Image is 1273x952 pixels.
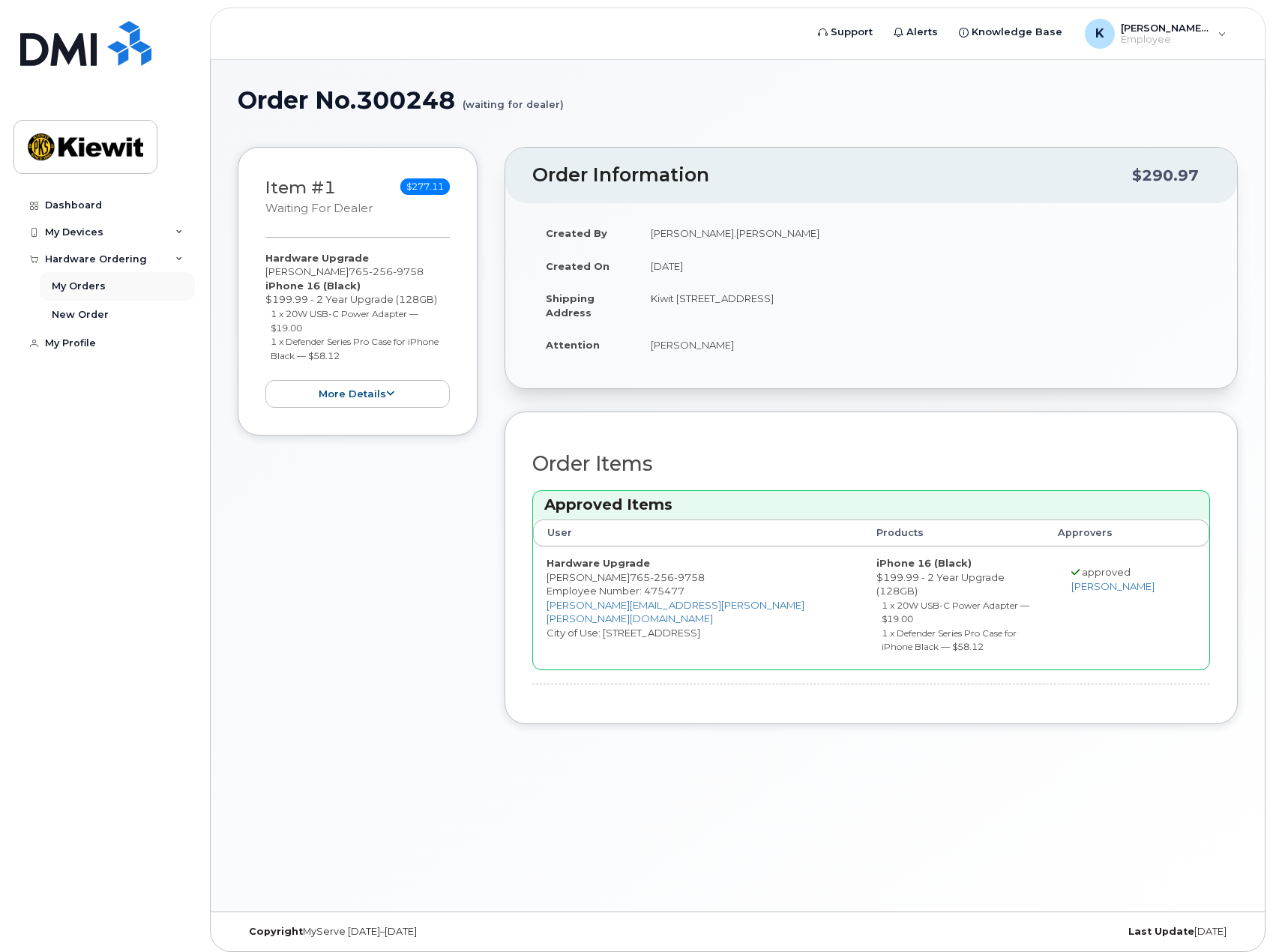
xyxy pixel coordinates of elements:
[533,519,863,546] th: User
[637,217,1210,250] td: [PERSON_NAME].[PERSON_NAME]
[863,519,1044,546] th: Products
[1128,926,1194,937] strong: Last Update
[876,557,972,569] strong: iPhone 16 (Black)
[238,87,1238,113] h1: Order No.300248
[546,339,600,351] strong: Attention
[1132,161,1199,190] div: $290.97
[238,926,571,938] div: MyServe [DATE]–[DATE]
[546,227,607,239] strong: Created By
[1044,519,1182,546] th: Approvers
[546,260,610,272] strong: Created On
[369,265,393,277] span: 256
[1071,580,1155,592] a: [PERSON_NAME]
[547,599,804,625] a: [PERSON_NAME][EMAIL_ADDRESS][PERSON_NAME][PERSON_NAME][DOMAIN_NAME]
[882,600,1029,625] small: 1 x 20W USB-C Power Adapter — $19.00
[265,252,369,264] strong: Hardware Upgrade
[904,926,1238,938] div: [DATE]
[882,627,1017,653] small: 1 x Defender Series Pro Case for iPhone Black — $58.12
[349,265,424,277] span: 765
[547,585,684,597] span: Employee Number: 475477
[674,571,705,583] span: 9758
[637,282,1210,328] td: Kiwit [STREET_ADDRESS]
[637,328,1210,361] td: [PERSON_NAME]
[265,380,450,408] button: more details
[265,178,373,217] h3: Item #1
[863,546,1044,669] td: $199.99 - 2 Year Upgrade (128GB)
[637,250,1210,283] td: [DATE]
[463,87,564,110] small: (waiting for dealer)
[271,336,439,361] small: 1 x Defender Series Pro Case for iPhone Black — $58.12
[1082,566,1131,578] span: approved
[532,453,1210,475] h2: Order Items
[630,571,705,583] span: 765
[546,292,595,319] strong: Shipping Address
[1208,887,1262,941] iframe: Messenger Launcher
[265,251,450,408] div: [PERSON_NAME] $199.99 - 2 Year Upgrade (128GB)
[393,265,424,277] span: 9758
[533,546,863,669] td: [PERSON_NAME] City of Use: [STREET_ADDRESS]
[400,178,450,195] span: $277.11
[650,571,674,583] span: 256
[544,495,1198,515] h3: Approved Items
[265,202,373,215] small: waiting for dealer
[265,280,361,292] strong: iPhone 16 (Black)
[271,308,418,334] small: 1 x 20W USB-C Power Adapter — $19.00
[249,926,303,937] strong: Copyright
[547,557,650,569] strong: Hardware Upgrade
[532,165,1132,186] h2: Order Information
